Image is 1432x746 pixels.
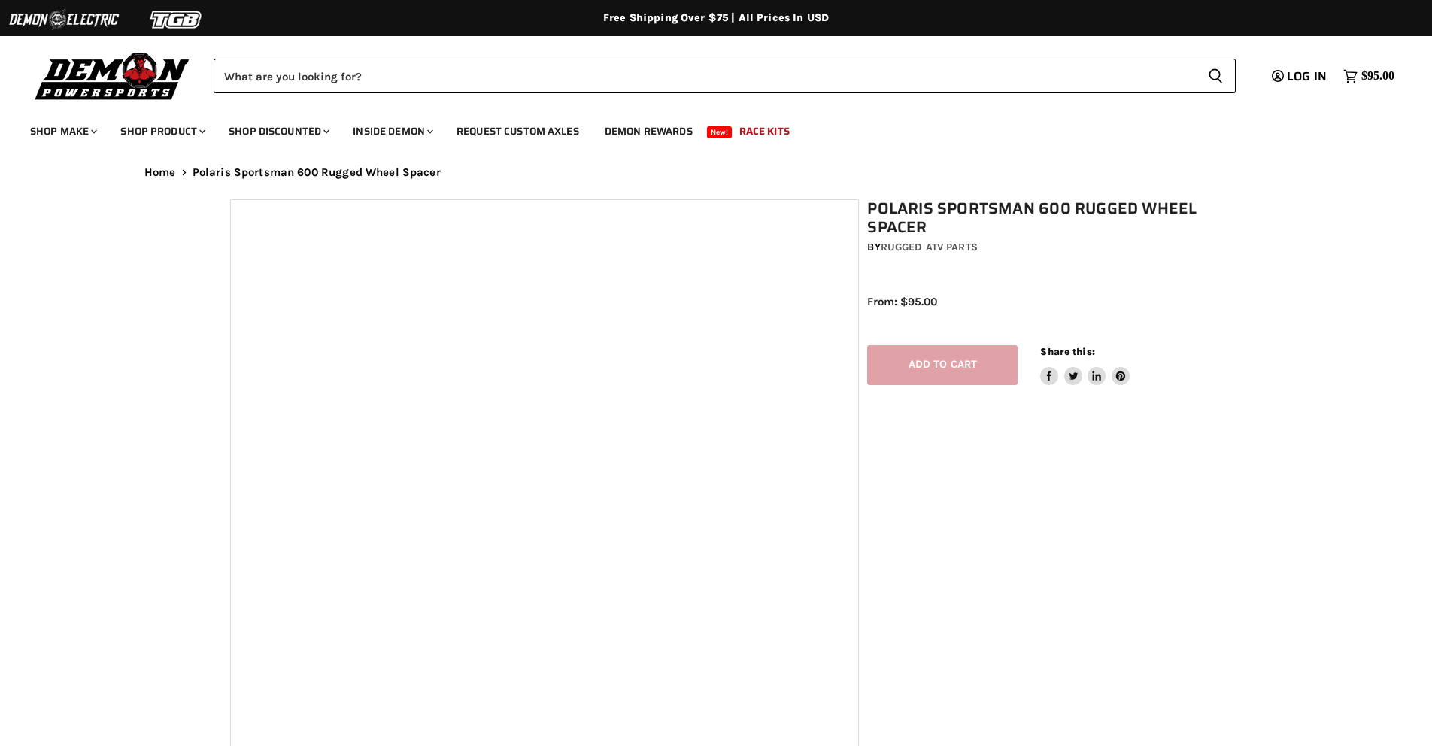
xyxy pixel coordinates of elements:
[1361,69,1394,83] span: $95.00
[867,239,1210,256] div: by
[593,116,704,147] a: Demon Rewards
[214,59,1236,93] form: Product
[8,5,120,34] img: Demon Electric Logo 2
[728,116,801,147] a: Race Kits
[1336,65,1402,87] a: $95.00
[217,116,338,147] a: Shop Discounted
[109,116,214,147] a: Shop Product
[1287,67,1327,86] span: Log in
[19,110,1391,147] ul: Main menu
[144,166,176,179] a: Home
[19,116,106,147] a: Shop Make
[445,116,590,147] a: Request Custom Axles
[1265,70,1336,83] a: Log in
[114,11,1318,25] div: Free Shipping Over $75 | All Prices In USD
[1040,346,1094,357] span: Share this:
[214,59,1196,93] input: Search
[707,126,733,138] span: New!
[867,199,1210,237] h1: Polaris Sportsman 600 Rugged Wheel Spacer
[120,5,233,34] img: TGB Logo 2
[193,166,441,179] span: Polaris Sportsman 600 Rugged Wheel Spacer
[30,49,195,102] img: Demon Powersports
[881,241,978,253] a: Rugged ATV Parts
[867,295,937,308] span: From: $95.00
[1040,345,1130,385] aside: Share this:
[114,166,1318,179] nav: Breadcrumbs
[341,116,442,147] a: Inside Demon
[1196,59,1236,93] button: Search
